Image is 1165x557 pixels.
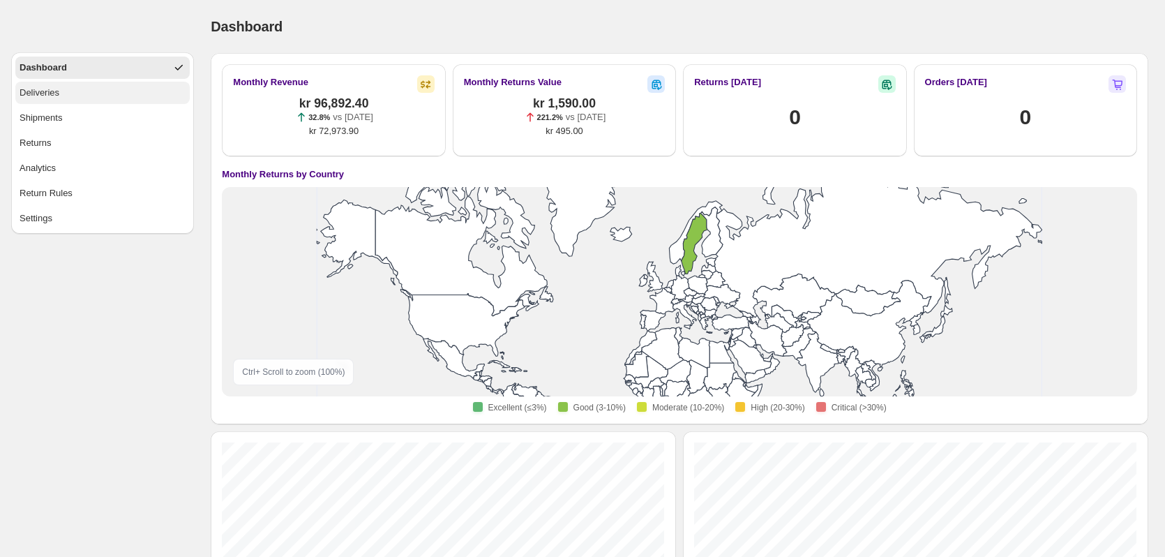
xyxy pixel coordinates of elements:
[20,111,62,125] div: Shipments
[20,136,52,150] div: Returns
[573,402,626,413] span: Good (3-10%)
[15,182,190,205] button: Return Rules
[20,211,52,225] div: Settings
[20,161,56,175] div: Analytics
[464,75,562,89] h2: Monthly Returns Value
[299,96,369,110] span: kr 96,892.40
[15,132,190,154] button: Returns
[15,207,190,230] button: Settings
[309,124,359,138] span: kr 72,973.90
[15,57,190,79] button: Dashboard
[333,110,373,124] p: vs [DATE]
[233,359,354,385] div: Ctrl + Scroll to zoom ( 100 %)
[308,113,330,121] span: 32.8%
[233,75,308,89] h2: Monthly Revenue
[20,86,59,100] div: Deliveries
[832,402,887,413] span: Critical (>30%)
[20,61,67,75] div: Dashboard
[222,168,344,181] h4: Monthly Returns by Country
[15,107,190,129] button: Shipments
[211,19,283,34] span: Dashboard
[652,402,724,413] span: Moderate (10-20%)
[694,75,761,89] h2: Returns [DATE]
[566,110,606,124] p: vs [DATE]
[488,402,547,413] span: Excellent (≤3%)
[537,113,563,121] span: 221.2%
[751,402,804,413] span: High (20-30%)
[925,75,987,89] h2: Orders [DATE]
[20,186,73,200] div: Return Rules
[15,82,190,104] button: Deliveries
[1020,103,1031,131] h1: 0
[789,103,800,131] h1: 0
[546,124,582,138] span: kr 495.00
[533,96,596,110] span: kr 1,590.00
[15,157,190,179] button: Analytics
